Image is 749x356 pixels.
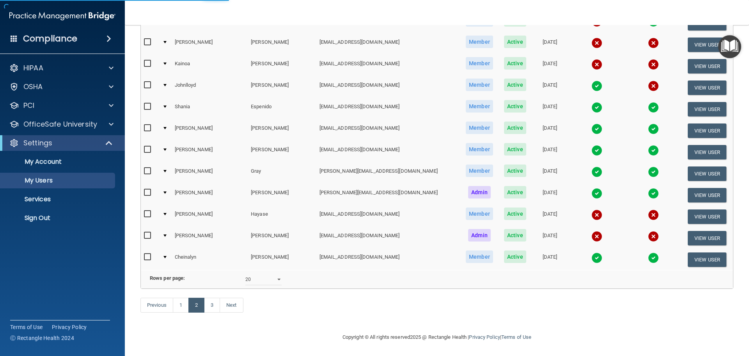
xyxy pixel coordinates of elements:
[9,101,114,110] a: PCI
[591,231,602,242] img: cross.ca9f0e7f.svg
[248,34,316,55] td: [PERSON_NAME]
[688,81,726,95] button: View User
[468,229,491,242] span: Admin
[531,120,568,141] td: [DATE]
[316,249,460,270] td: [EMAIL_ADDRESS][DOMAIN_NAME]
[9,120,114,129] a: OfficeSafe University
[688,166,726,181] button: View User
[172,163,248,184] td: [PERSON_NAME]
[172,55,248,77] td: Kainoa
[23,33,77,44] h4: Compliance
[316,120,460,141] td: [EMAIL_ADDRESS][DOMAIN_NAME]
[591,252,602,263] img: tick.e7d51cea.svg
[591,209,602,220] img: cross.ca9f0e7f.svg
[316,227,460,249] td: [EMAIL_ADDRESS][DOMAIN_NAME]
[172,249,248,270] td: Cheinalyn
[504,186,526,199] span: Active
[648,123,659,134] img: tick.e7d51cea.svg
[5,158,112,166] p: My Account
[466,208,493,220] span: Member
[531,34,568,55] td: [DATE]
[248,163,316,184] td: Gray
[248,227,316,249] td: [PERSON_NAME]
[248,184,316,206] td: [PERSON_NAME]
[248,55,316,77] td: [PERSON_NAME]
[9,82,114,91] a: OSHA
[248,206,316,227] td: Hayase
[316,77,460,98] td: [EMAIL_ADDRESS][DOMAIN_NAME]
[688,145,726,159] button: View User
[316,206,460,227] td: [EMAIL_ADDRESS][DOMAIN_NAME]
[172,206,248,227] td: [PERSON_NAME]
[504,165,526,177] span: Active
[316,184,460,206] td: [PERSON_NAME][EMAIL_ADDRESS][DOMAIN_NAME]
[591,145,602,156] img: tick.e7d51cea.svg
[248,98,316,120] td: Espenido
[295,325,579,350] div: Copyright © All rights reserved 2025 @ Rectangle Health | |
[248,120,316,141] td: [PERSON_NAME]
[504,57,526,70] span: Active
[504,250,526,263] span: Active
[172,184,248,206] td: [PERSON_NAME]
[140,298,173,313] a: Previous
[501,334,531,340] a: Terms of Use
[9,138,113,148] a: Settings
[591,123,602,134] img: tick.e7d51cea.svg
[10,323,43,331] a: Terms of Use
[23,101,34,110] p: PCI
[718,35,741,58] button: Open Resource Center
[591,188,602,199] img: tick.e7d51cea.svg
[23,138,52,148] p: Settings
[591,38,602,48] img: cross.ca9f0e7f.svg
[531,77,568,98] td: [DATE]
[468,186,491,199] span: Admin
[5,195,112,203] p: Services
[591,59,602,70] img: cross.ca9f0e7f.svg
[531,249,568,270] td: [DATE]
[648,59,659,70] img: cross.ca9f0e7f.svg
[648,252,659,263] img: tick.e7d51cea.svg
[591,81,602,91] img: tick.e7d51cea.svg
[648,38,659,48] img: cross.ca9f0e7f.svg
[504,100,526,113] span: Active
[466,165,493,177] span: Member
[591,102,602,113] img: tick.e7d51cea.svg
[531,163,568,184] td: [DATE]
[504,143,526,156] span: Active
[220,298,243,313] a: Next
[648,209,659,220] img: cross.ca9f0e7f.svg
[688,231,726,245] button: View User
[466,79,493,91] span: Member
[648,81,659,91] img: cross.ca9f0e7f.svg
[688,38,726,52] button: View User
[5,214,112,222] p: Sign Out
[648,102,659,113] img: tick.e7d51cea.svg
[504,208,526,220] span: Active
[172,34,248,55] td: [PERSON_NAME]
[466,143,493,156] span: Member
[688,102,726,116] button: View User
[316,98,460,120] td: [EMAIL_ADDRESS][DOMAIN_NAME]
[248,77,316,98] td: [PERSON_NAME]
[469,334,500,340] a: Privacy Policy
[688,209,726,224] button: View User
[688,59,726,73] button: View User
[9,63,114,73] a: HIPAA
[248,141,316,163] td: [PERSON_NAME]
[23,82,43,91] p: OSHA
[23,63,43,73] p: HIPAA
[23,120,97,129] p: OfficeSafe University
[688,188,726,202] button: View User
[173,298,189,313] a: 1
[504,122,526,134] span: Active
[466,57,493,70] span: Member
[531,184,568,206] td: [DATE]
[466,122,493,134] span: Member
[316,34,460,55] td: [EMAIL_ADDRESS][DOMAIN_NAME]
[466,36,493,48] span: Member
[316,55,460,77] td: [EMAIL_ADDRESS][DOMAIN_NAME]
[172,120,248,141] td: [PERSON_NAME]
[52,323,87,331] a: Privacy Policy
[188,298,204,313] a: 2
[316,141,460,163] td: [EMAIL_ADDRESS][DOMAIN_NAME]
